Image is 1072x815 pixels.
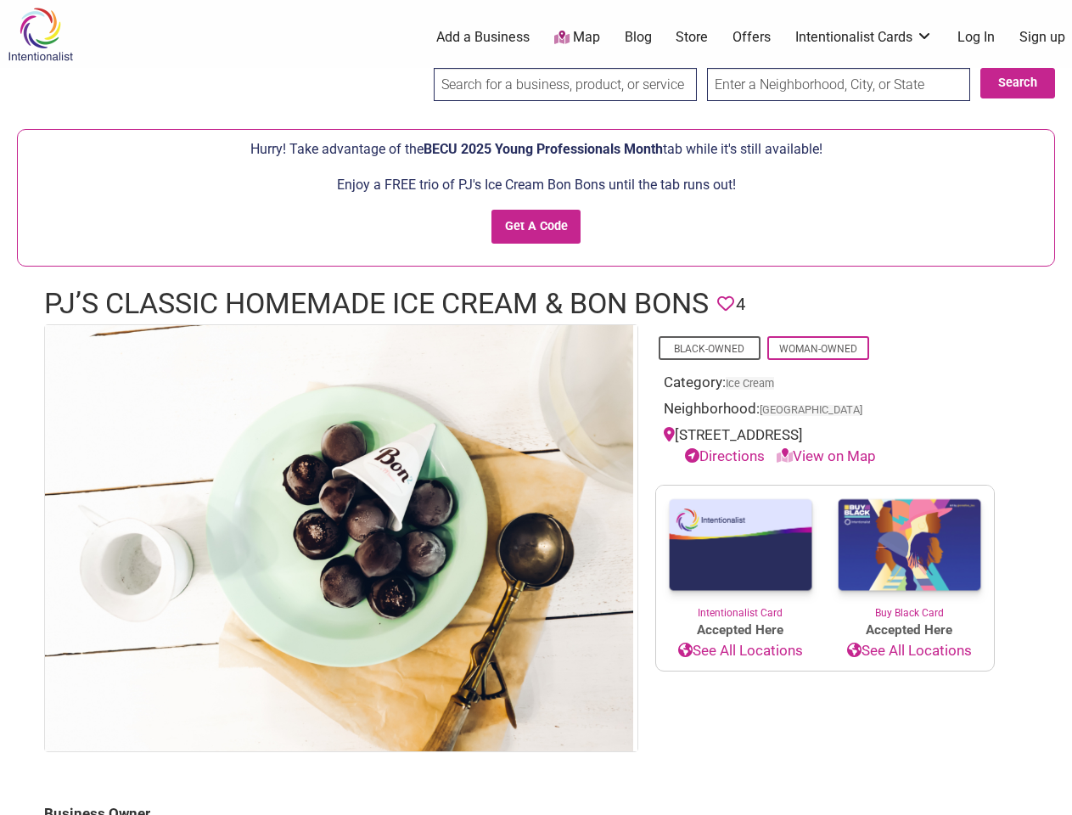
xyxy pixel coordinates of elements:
[554,28,600,48] a: Map
[777,447,876,464] a: View on Map
[656,486,825,605] img: Intentionalist Card
[26,174,1046,196] p: Enjoy a FREE trio of PJ's Ice Cream Bon Bons until the tab runs out!
[1019,28,1065,47] a: Sign up
[676,28,708,47] a: Store
[980,68,1055,98] button: Search
[656,640,825,662] a: See All Locations
[707,68,970,101] input: Enter a Neighborhood, City, or State
[726,377,774,390] a: Ice Cream
[732,28,771,47] a: Offers
[436,28,530,47] a: Add a Business
[760,405,862,416] span: [GEOGRAPHIC_DATA]
[825,486,994,606] img: Buy Black Card
[736,291,745,318] span: 4
[795,28,933,47] a: Intentionalist Cards
[664,398,986,424] div: Neighborhood:
[685,447,765,464] a: Directions
[674,343,744,355] a: Black-Owned
[825,486,994,621] a: Buy Black Card
[434,68,697,101] input: Search for a business, product, or service
[825,621,994,640] span: Accepted Here
[491,210,581,244] input: Get A Code
[424,141,663,157] span: BECU 2025 Young Professionals Month
[656,486,825,621] a: Intentionalist Card
[26,138,1046,160] p: Hurry! Take advantage of the tab while it's still available!
[625,28,652,47] a: Blog
[656,621,825,640] span: Accepted Here
[664,424,986,468] div: [STREET_ADDRESS]
[45,325,633,750] img: PJ's Classic Ice Cream & Bon Bons
[664,372,986,398] div: Category:
[825,640,994,662] a: See All Locations
[44,284,709,324] h1: PJ’s Classic Homemade Ice Cream & Bon Bons
[779,343,857,355] a: Woman-Owned
[957,28,995,47] a: Log In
